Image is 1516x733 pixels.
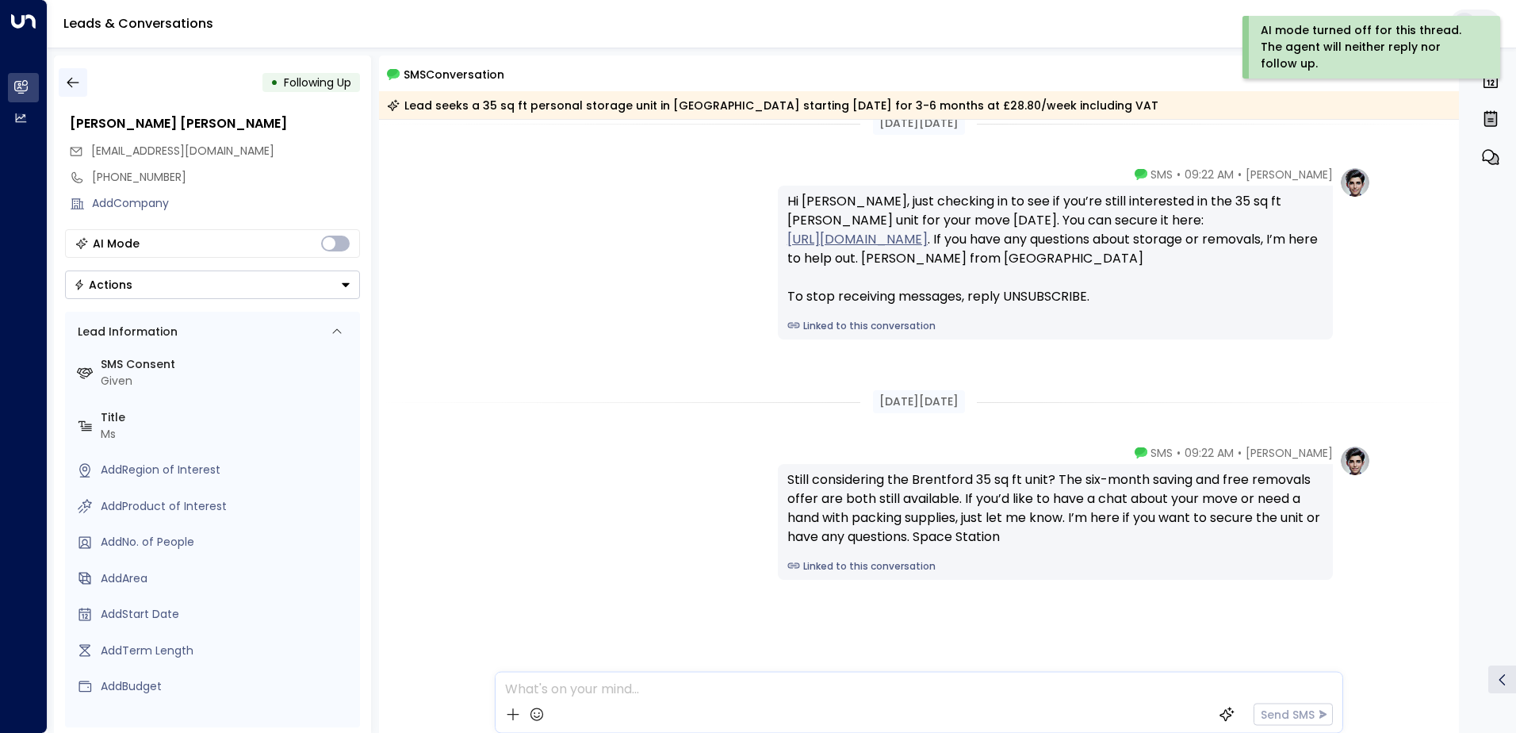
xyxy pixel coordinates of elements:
label: Source [101,715,354,731]
div: [DATE][DATE] [873,390,965,413]
div: Button group with a nested menu [65,271,360,299]
div: Lead Information [72,324,178,340]
button: Actions [65,271,360,299]
div: Lead seeks a 35 sq ft personal storage unit in [GEOGRAPHIC_DATA] starting [DATE] for 3-6 months a... [387,98,1158,113]
span: • [1238,167,1242,182]
label: SMS Consent [101,356,354,373]
a: Linked to this conversation [787,559,1323,574]
div: • [270,68,278,97]
span: SMS [1150,445,1173,461]
div: AddCompany [92,195,360,212]
div: AddArea [101,570,354,587]
span: michellejode409@gmail.com [91,143,274,159]
div: [PERSON_NAME] [PERSON_NAME] [70,114,360,133]
div: AddNo. of People [101,534,354,551]
div: AddRegion of Interest [101,462,354,478]
span: [PERSON_NAME] [1246,445,1333,461]
a: [URL][DOMAIN_NAME] [787,230,928,249]
span: SMS [1150,167,1173,182]
div: AI mode turned off for this thread. The agent will neither reply nor follow up. [1261,22,1479,72]
div: AddTerm Length [101,643,354,659]
div: [DATE][DATE] [873,112,965,135]
div: Actions [74,278,132,292]
span: Following Up [284,75,351,90]
span: • [1177,445,1181,461]
img: profile-logo.png [1339,445,1371,477]
div: Ms [101,426,354,443]
div: AddStart Date [101,606,354,623]
span: 09:22 AM [1185,445,1234,461]
div: AI Mode [93,236,140,251]
span: • [1177,167,1181,182]
div: Still considering the Brentford 35 sq ft unit? The six-month saving and free removals offer are b... [787,470,1323,547]
div: [PHONE_NUMBER] [92,169,360,186]
a: Linked to this conversation [787,319,1323,333]
span: [PERSON_NAME] [1246,167,1333,182]
a: Leads & Conversations [63,14,213,33]
label: Title [101,409,354,426]
img: profile-logo.png [1339,167,1371,198]
div: Given [101,373,354,390]
div: AddProduct of Interest [101,498,354,515]
div: AddBudget [101,678,354,695]
span: • [1238,445,1242,461]
span: [EMAIL_ADDRESS][DOMAIN_NAME] [91,143,274,159]
div: Hi [PERSON_NAME], just checking in to see if you’re still interested in the 35 sq ft [PERSON_NAME... [787,192,1323,306]
span: 09:22 AM [1185,167,1234,182]
span: SMS Conversation [404,65,504,83]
